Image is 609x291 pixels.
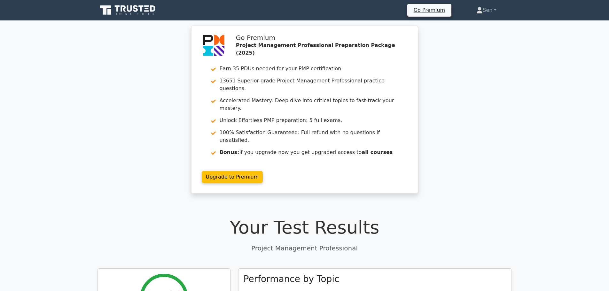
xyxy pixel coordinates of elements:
p: Project Management Professional [98,243,512,253]
a: Sen [461,4,511,17]
a: Go Premium [410,6,449,14]
a: Upgrade to Premium [202,171,263,183]
h3: Performance by Topic [244,274,340,285]
h1: Your Test Results [98,217,512,238]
